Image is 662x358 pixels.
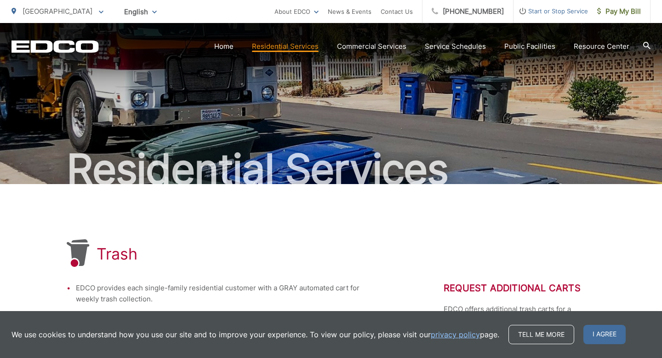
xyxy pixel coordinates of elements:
span: [GEOGRAPHIC_DATA] [23,7,92,16]
li: EDCO provides each single-family residential customer with a GRAY automated cart for weekly trash... [76,283,370,305]
p: We use cookies to understand how you use our site and to improve your experience. To view our pol... [11,329,499,340]
h2: Residential Services [11,146,651,192]
a: Home [214,41,234,52]
h1: Trash [97,245,137,263]
a: Contact Us [381,6,413,17]
a: EDCD logo. Return to the homepage. [11,40,99,53]
span: Pay My Bill [597,6,641,17]
span: I agree [583,325,626,344]
a: privacy policy [431,329,480,340]
p: EDCO offers additional trash carts for a nominal fee. You can request them through EDCO’s Contact... [444,304,595,337]
h2: Request Additional Carts [444,283,595,294]
span: English [117,4,164,20]
a: Residential Services [252,41,319,52]
a: Public Facilities [504,41,555,52]
a: About EDCO [274,6,319,17]
a: Commercial Services [337,41,406,52]
a: News & Events [328,6,371,17]
a: Tell me more [508,325,574,344]
a: Service Schedules [425,41,486,52]
a: Resource Center [574,41,629,52]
